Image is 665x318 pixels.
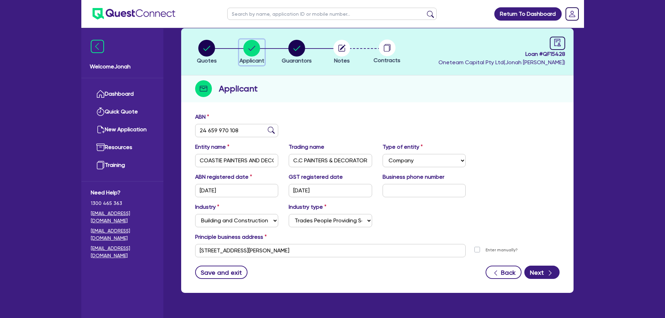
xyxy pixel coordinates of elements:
button: Quotes [197,39,217,65]
input: DD / MM / YYYY [289,184,372,197]
img: quest-connect-logo-blue [93,8,175,20]
span: Need Help? [91,188,154,197]
span: Welcome Jonah [90,62,155,71]
img: step-icon [195,80,212,97]
img: icon-menu-close [91,40,104,53]
span: audit [554,39,561,46]
button: Save and exit [195,266,248,279]
label: Industry type [289,203,326,211]
span: Contracts [374,57,400,64]
label: Entity name [195,143,229,151]
img: abn-lookup icon [268,127,275,134]
label: Principle business address [195,233,267,241]
span: Oneteam Capital Pty Ltd ( Jonah [PERSON_NAME] ) [438,59,565,66]
input: Search by name, application ID or mobile number... [227,8,437,20]
input: DD / MM / YYYY [195,184,279,197]
a: [EMAIL_ADDRESS][DOMAIN_NAME] [91,245,154,259]
label: Enter manually? [486,247,518,253]
button: Next [524,266,560,279]
a: [EMAIL_ADDRESS][DOMAIN_NAME] [91,210,154,224]
a: [EMAIL_ADDRESS][DOMAIN_NAME] [91,227,154,242]
a: Quick Quote [91,103,154,121]
label: GST registered date [289,173,343,181]
a: Dashboard [91,85,154,103]
img: training [96,161,105,169]
label: Type of entity [383,143,423,151]
a: New Application [91,121,154,139]
span: Quotes [197,57,217,64]
span: 1300 465 363 [91,200,154,207]
button: Guarantors [281,39,312,65]
button: Notes [333,39,350,65]
a: Return To Dashboard [494,7,562,21]
a: Dropdown toggle [563,5,581,23]
label: Industry [195,203,219,211]
img: quick-quote [96,108,105,116]
button: Back [486,266,522,279]
h2: Applicant [219,82,258,95]
span: Loan # QF15428 [438,50,565,58]
span: Notes [334,57,350,64]
a: Training [91,156,154,174]
img: resources [96,143,105,151]
span: Guarantors [282,57,312,64]
span: Applicant [239,57,264,64]
label: ABN registered date [195,173,252,181]
label: Business phone number [383,173,444,181]
a: Resources [91,139,154,156]
label: ABN [195,113,209,121]
button: Applicant [239,39,265,65]
img: new-application [96,125,105,134]
label: Trading name [289,143,324,151]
